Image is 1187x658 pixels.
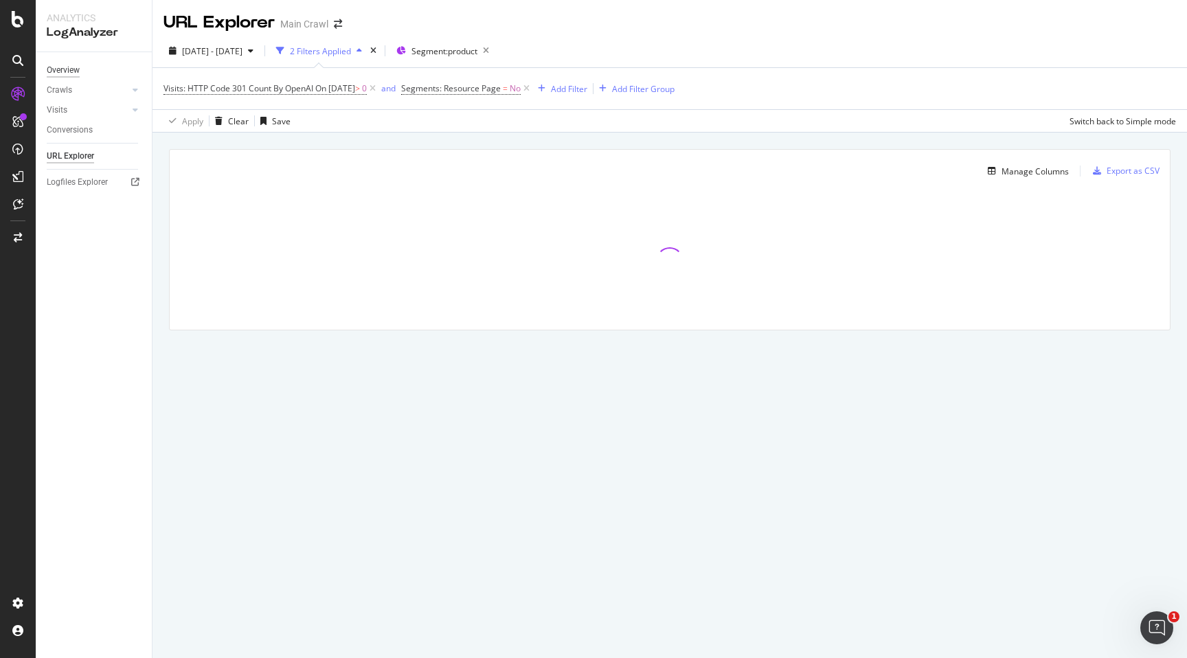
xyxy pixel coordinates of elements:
[182,115,203,127] div: Apply
[182,45,242,57] span: [DATE] - [DATE]
[381,82,396,94] div: and
[210,110,249,132] button: Clear
[401,82,501,94] span: Segments: Resource Page
[982,163,1069,179] button: Manage Columns
[1070,115,1176,127] div: Switch back to Simple mode
[163,110,203,132] button: Apply
[355,82,360,94] span: >
[47,11,141,25] div: Analytics
[1064,110,1176,132] button: Switch back to Simple mode
[612,83,675,95] div: Add Filter Group
[315,82,355,94] span: On [DATE]
[1168,611,1179,622] span: 1
[532,80,587,97] button: Add Filter
[47,103,67,117] div: Visits
[47,103,128,117] a: Visits
[163,11,275,34] div: URL Explorer
[280,17,328,31] div: Main Crawl
[593,80,675,97] button: Add Filter Group
[255,110,291,132] button: Save
[47,63,80,78] div: Overview
[1002,166,1069,177] div: Manage Columns
[368,44,379,58] div: times
[510,79,521,98] span: No
[47,123,142,137] a: Conversions
[271,40,368,62] button: 2 Filters Applied
[391,40,495,62] button: Segment:product
[290,45,351,57] div: 2 Filters Applied
[47,83,72,98] div: Crawls
[47,175,142,190] a: Logfiles Explorer
[47,25,141,41] div: LogAnalyzer
[1140,611,1173,644] iframe: Intercom live chat
[47,63,142,78] a: Overview
[228,115,249,127] div: Clear
[551,83,587,95] div: Add Filter
[163,82,313,94] span: Visits: HTTP Code 301 Count By OpenAI
[411,45,477,57] span: Segment: product
[163,40,259,62] button: [DATE] - [DATE]
[362,79,367,98] span: 0
[47,83,128,98] a: Crawls
[47,149,94,163] div: URL Explorer
[272,115,291,127] div: Save
[47,149,142,163] a: URL Explorer
[503,82,508,94] span: =
[1107,165,1160,177] div: Export as CSV
[47,175,108,190] div: Logfiles Explorer
[334,19,342,29] div: arrow-right-arrow-left
[381,82,396,95] button: and
[47,123,93,137] div: Conversions
[1087,160,1160,182] button: Export as CSV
